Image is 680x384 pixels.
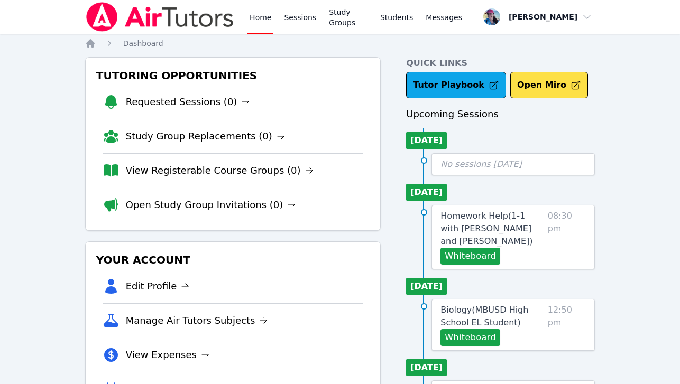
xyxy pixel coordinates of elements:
a: Biology(MBUSD High School EL Student) [440,304,543,329]
a: Edit Profile [126,279,190,294]
h4: Quick Links [406,57,595,70]
h3: Upcoming Sessions [406,107,595,121]
span: Biology ( MBUSD High School EL Student ) [440,305,528,327]
button: Whiteboard [440,329,500,346]
button: Whiteboard [440,248,500,265]
span: 12:50 pm [548,304,586,346]
h3: Your Account [94,250,372,269]
button: Open Miro [510,72,588,98]
span: Homework Help ( 1-1 with [PERSON_NAME] and [PERSON_NAME] ) [440,211,532,246]
a: Open Study Group Invitations (0) [126,198,296,212]
a: Homework Help(1-1 with [PERSON_NAME] and [PERSON_NAME]) [440,210,543,248]
h3: Tutoring Opportunities [94,66,372,85]
a: View Expenses [126,348,209,362]
li: [DATE] [406,184,447,201]
span: 08:30 pm [548,210,586,265]
nav: Breadcrumb [85,38,595,49]
a: Requested Sessions (0) [126,95,250,109]
li: [DATE] [406,278,447,295]
a: View Registerable Course Groups (0) [126,163,314,178]
li: [DATE] [406,359,447,376]
a: Tutor Playbook [406,72,506,98]
span: Dashboard [123,39,163,48]
a: Study Group Replacements (0) [126,129,285,144]
span: No sessions [DATE] [440,159,522,169]
a: Manage Air Tutors Subjects [126,313,268,328]
li: [DATE] [406,132,447,149]
span: Messages [426,12,462,23]
a: Dashboard [123,38,163,49]
img: Air Tutors [85,2,235,32]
